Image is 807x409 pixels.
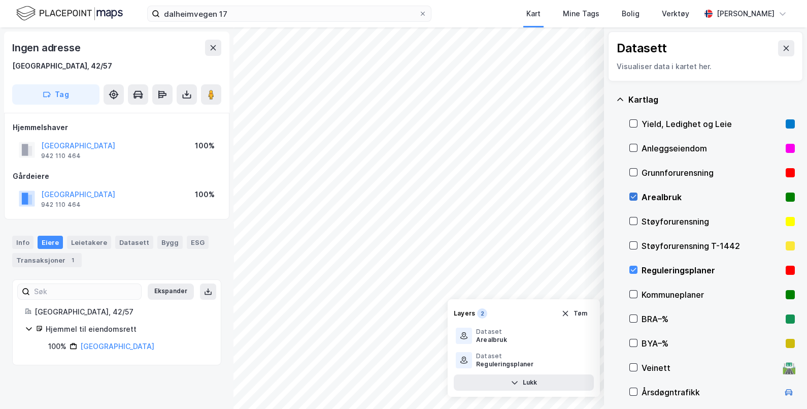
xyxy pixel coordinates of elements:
div: Visualiser data i kartet her. [617,60,794,73]
input: Søk på adresse, matrikkel, gårdeiere, leietakere eller personer [160,6,419,21]
div: Gårdeiere [13,170,221,182]
div: Layers [454,309,475,318]
div: Mine Tags [563,8,599,20]
div: Verktøy [662,8,689,20]
div: Veinett [642,362,779,374]
div: Eiere [38,236,63,249]
div: BYA–% [642,337,782,350]
div: Datasett [617,40,667,56]
div: BRA–% [642,313,782,325]
div: Kart [526,8,541,20]
div: Yield, Ledighet og Leie [642,118,782,130]
img: logo.f888ab2527a4732fd821a326f86c7f29.svg [16,5,123,22]
div: Ingen adresse [12,40,82,56]
button: Ekspander [148,284,194,300]
div: Bolig [622,8,640,20]
div: Datasett [115,236,153,249]
div: Årsdøgntrafikk [642,386,779,398]
div: Reguleringsplaner [642,264,782,276]
div: 942 110 464 [41,201,81,209]
div: Dataset [476,328,507,336]
div: Dataset [476,352,533,360]
iframe: Chat Widget [756,360,807,409]
div: [PERSON_NAME] [717,8,775,20]
div: Kartlag [628,93,795,106]
div: 1 [68,255,78,265]
button: Lukk [454,374,594,391]
div: Anleggseiendom [642,142,782,154]
div: Støyforurensning [642,215,782,228]
div: Arealbruk [476,336,507,344]
div: Leietakere [67,236,111,249]
div: Støyforurensning T-1442 [642,240,782,252]
button: Tøm [555,305,594,322]
div: Info [12,236,33,249]
div: Transaksjoner [12,253,82,267]
div: [GEOGRAPHIC_DATA], 42/57 [35,306,209,318]
div: 100% [195,140,215,152]
div: 100% [195,188,215,201]
div: Grunnforurensning [642,167,782,179]
div: 100% [48,340,66,353]
div: Reguleringsplaner [476,360,533,368]
div: [GEOGRAPHIC_DATA], 42/57 [12,60,112,72]
input: Søk [30,284,141,299]
div: 2 [477,308,487,319]
div: Hjemmelshaver [13,121,221,134]
div: Kommuneplaner [642,289,782,301]
div: Bygg [157,236,183,249]
div: ESG [187,236,209,249]
div: 942 110 464 [41,152,81,160]
button: Tag [12,84,99,105]
div: Arealbruk [642,191,782,203]
a: [GEOGRAPHIC_DATA] [80,342,154,351]
div: Hjemmel til eiendomsrett [46,323,209,335]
